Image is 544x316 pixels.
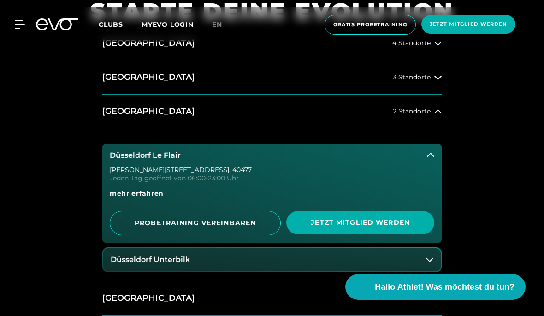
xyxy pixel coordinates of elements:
[430,20,507,28] span: Jetzt Mitglied werden
[142,20,194,29] a: MYEVO LOGIN
[99,20,142,29] a: Clubs
[102,292,195,304] h2: [GEOGRAPHIC_DATA]
[110,151,181,160] h3: Düsseldorf Le Flair
[102,95,442,129] button: [GEOGRAPHIC_DATA]2 Standorte
[110,189,434,205] a: mehr erfahren
[99,20,123,29] span: Clubs
[102,106,195,117] h2: [GEOGRAPHIC_DATA]
[102,144,442,167] button: Düsseldorf Le Flair
[121,218,269,228] span: PROBETRAINING VEREINBAREN
[110,175,434,181] div: Jeden Tag geöffnet von 06:00-23:00 Uhr
[393,108,431,115] span: 2 Standorte
[102,72,195,83] h2: [GEOGRAPHIC_DATA]
[212,20,222,29] span: en
[111,256,190,264] h3: Düsseldorf Unterbilk
[322,15,419,35] a: Gratis Probetraining
[110,211,281,235] a: PROBETRAINING VEREINBAREN
[212,19,233,30] a: en
[393,74,431,81] span: 3 Standorte
[375,281,514,293] span: Hallo Athlet! Was möchtest du tun?
[102,60,442,95] button: [GEOGRAPHIC_DATA]3 Standorte
[110,167,434,173] div: [PERSON_NAME][STREET_ADDRESS] , 40477
[110,189,164,198] span: mehr erfahren
[393,295,431,302] span: 2 Standorte
[286,211,434,235] a: Jetzt Mitglied werden
[345,274,526,300] button: Hallo Athlet! Was möchtest du tun?
[297,218,423,227] span: Jetzt Mitglied werden
[102,281,442,316] button: [GEOGRAPHIC_DATA]2 Standorte
[333,21,407,29] span: Gratis Probetraining
[419,15,518,35] a: Jetzt Mitglied werden
[103,248,441,271] button: Düsseldorf Unterbilk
